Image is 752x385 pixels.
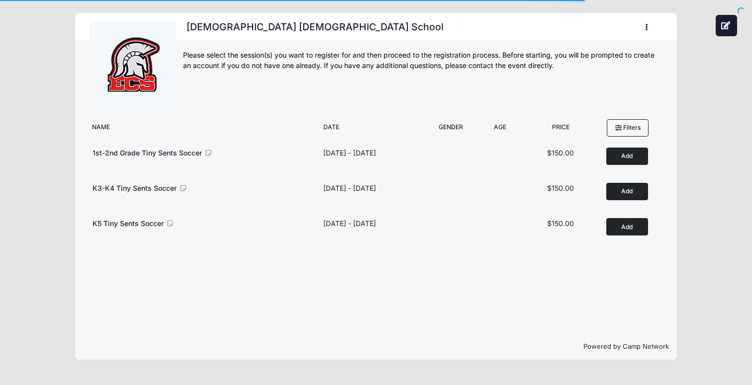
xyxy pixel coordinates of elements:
[547,184,574,192] span: $150.00
[607,119,649,136] button: Filters
[606,183,648,200] button: Add
[606,148,648,165] button: Add
[323,183,376,193] div: [DATE] - [DATE]
[183,50,662,71] div: Please select the session(s) you want to register for and then proceed to the registration proces...
[323,218,376,229] div: [DATE] - [DATE]
[96,27,171,102] img: logo
[83,342,669,352] p: Powered by Camp Network
[428,123,474,137] div: Gender
[547,149,574,157] span: $150.00
[93,219,164,228] span: K5 Tiny Sents Soccer
[318,123,428,137] div: Date
[323,148,376,158] div: [DATE] - [DATE]
[93,149,202,157] span: 1st-2nd Grade Tiny Sents Soccer
[88,123,318,137] div: Name
[183,18,447,36] h1: [DEMOGRAPHIC_DATA] [DEMOGRAPHIC_DATA] School
[526,123,595,137] div: Price
[606,218,648,235] button: Add
[474,123,526,137] div: Age
[93,184,177,192] span: K3-K4 Tiny Sents Soccer
[547,219,574,228] span: $150.00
